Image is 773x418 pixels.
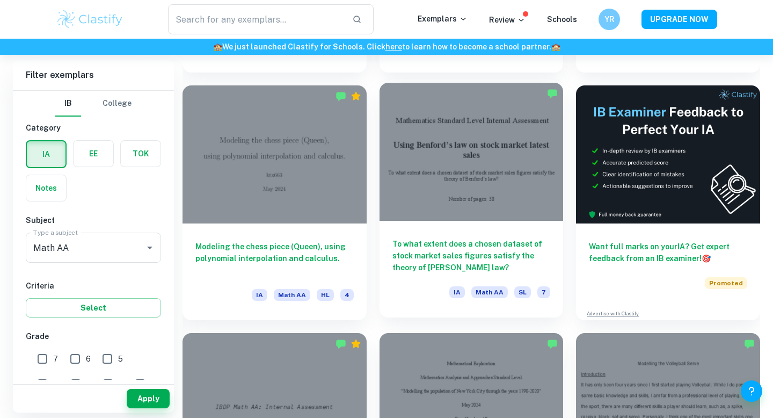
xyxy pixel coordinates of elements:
span: HL [317,289,334,301]
span: 🏫 [551,42,560,51]
button: IB [55,91,81,117]
span: 3 [86,378,91,390]
span: 5 [118,353,123,365]
span: 2 [119,378,123,390]
button: UPGRADE NOW [641,10,717,29]
span: Math AA [471,286,508,298]
img: Marked [336,91,346,102]
span: 4 [340,289,354,301]
button: EE [74,141,113,167]
div: Premium [351,338,361,349]
img: Marked [547,88,558,99]
input: Search for any exemplars... [168,4,344,34]
h6: We just launched Clastify for Schools. Click to learn how to become a school partner. [2,41,771,53]
h6: Category [26,122,161,134]
div: Filter type choice [55,91,132,117]
a: Schools [547,15,577,24]
button: Help and Feedback [741,380,762,402]
button: YR [599,9,620,30]
button: Select [26,298,161,318]
a: To what extent does a chosen dataset of stock market sales figures satisfy the theory of [PERSON_... [380,85,564,320]
span: 7 [537,286,550,298]
h6: To what extent does a chosen dataset of stock market sales figures satisfy the theory of [PERSON_... [392,238,551,273]
button: Apply [127,389,170,408]
span: IA [252,289,267,301]
span: 6 [86,353,91,365]
img: Marked [336,338,346,349]
span: 🏫 [213,42,222,51]
label: Type a subject [33,228,78,237]
button: TOK [121,141,161,167]
h6: Subject [26,214,161,226]
h6: Criteria [26,280,161,292]
h6: YR [603,13,616,25]
h6: Modeling the chess piece (Queen), using polynomial interpolation and calculus. [195,241,354,276]
p: Exemplars [418,13,468,25]
span: Math AA [274,289,310,301]
button: IA [27,141,65,167]
a: Modeling the chess piece (Queen), using polynomial interpolation and calculus.IAMath AAHL4 [183,85,367,320]
span: SL [514,286,531,298]
a: here [385,42,402,51]
span: 4 [53,378,59,390]
h6: Grade [26,330,161,342]
div: Premium [351,91,361,102]
span: 🎯 [702,254,711,263]
img: Thumbnail [576,85,760,224]
h6: Filter exemplars [13,60,174,90]
button: Notes [26,175,66,201]
a: Advertise with Clastify [587,310,639,318]
span: Promoted [705,277,747,289]
a: Want full marks on yourIA? Get expert feedback from an IB examiner!PromotedAdvertise with Clastify [576,85,760,320]
span: 1 [151,378,154,390]
button: College [103,91,132,117]
img: Marked [547,338,558,349]
button: Open [142,240,157,255]
p: Review [489,14,526,26]
img: Clastify logo [56,9,124,30]
img: Marked [744,338,755,349]
span: IA [449,286,465,298]
span: 7 [53,353,58,365]
h6: Want full marks on your IA ? Get expert feedback from an IB examiner! [589,241,747,264]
